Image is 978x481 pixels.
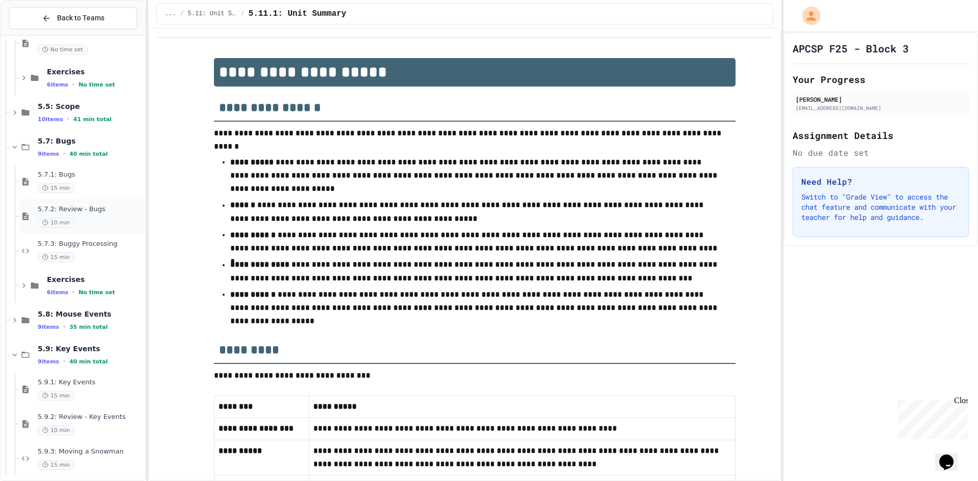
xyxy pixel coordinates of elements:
[38,344,143,353] span: 5.9: Key Events
[47,289,68,296] span: 6 items
[935,440,968,471] iframe: chat widget
[47,275,143,284] span: Exercises
[38,116,63,123] span: 10 items
[796,104,966,112] div: [EMAIL_ADDRESS][DOMAIN_NAME]
[38,391,74,401] span: 15 min
[38,309,143,319] span: 5.8: Mouse Events
[38,324,59,330] span: 9 items
[47,67,143,76] span: Exercises
[47,81,68,88] span: 6 items
[57,13,104,23] span: Back to Teams
[792,4,823,27] div: My Account
[38,240,143,248] span: 5.7.3: Buggy Processing
[69,324,107,330] span: 35 min total
[38,45,88,54] span: No time set
[165,10,176,18] span: ...
[63,150,65,158] span: •
[38,183,74,193] span: 15 min
[796,95,966,104] div: [PERSON_NAME]
[38,447,143,456] span: 5.9.3: Moving a Snowman
[793,147,969,159] div: No due date set
[67,115,69,123] span: •
[38,218,74,228] span: 10 min
[73,116,112,123] span: 41 min total
[38,205,143,214] span: 5.7.2: Review - Bugs
[38,102,143,111] span: 5.5: Scope
[38,171,143,179] span: 5.7.1: Bugs
[4,4,70,65] div: Chat with us now!Close
[801,176,960,188] h3: Need Help?
[793,72,969,87] h2: Your Progress
[38,426,74,435] span: 10 min
[801,192,960,222] p: Switch to "Grade View" to access the chat feature and communicate with your teacher for help and ...
[69,358,107,365] span: 40 min total
[793,128,969,143] h2: Assignment Details
[241,10,244,18] span: /
[249,8,346,20] span: 5.11.1: Unit Summary
[72,288,74,296] span: •
[38,151,59,157] span: 9 items
[78,81,115,88] span: No time set
[893,396,968,439] iframe: chat widget
[188,10,237,18] span: 5.11: Unit Summary
[38,358,59,365] span: 9 items
[63,357,65,365] span: •
[38,252,74,262] span: 15 min
[180,10,183,18] span: /
[38,460,74,470] span: 15 min
[63,323,65,331] span: •
[78,289,115,296] span: No time set
[72,80,74,89] span: •
[38,136,143,146] span: 5.7: Bugs
[38,413,143,421] span: 5.9.2: Review - Key Events
[9,7,137,29] button: Back to Teams
[69,151,107,157] span: 40 min total
[38,378,143,387] span: 5.9.1: Key Events
[793,41,909,55] h1: APCSP F25 - Block 3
